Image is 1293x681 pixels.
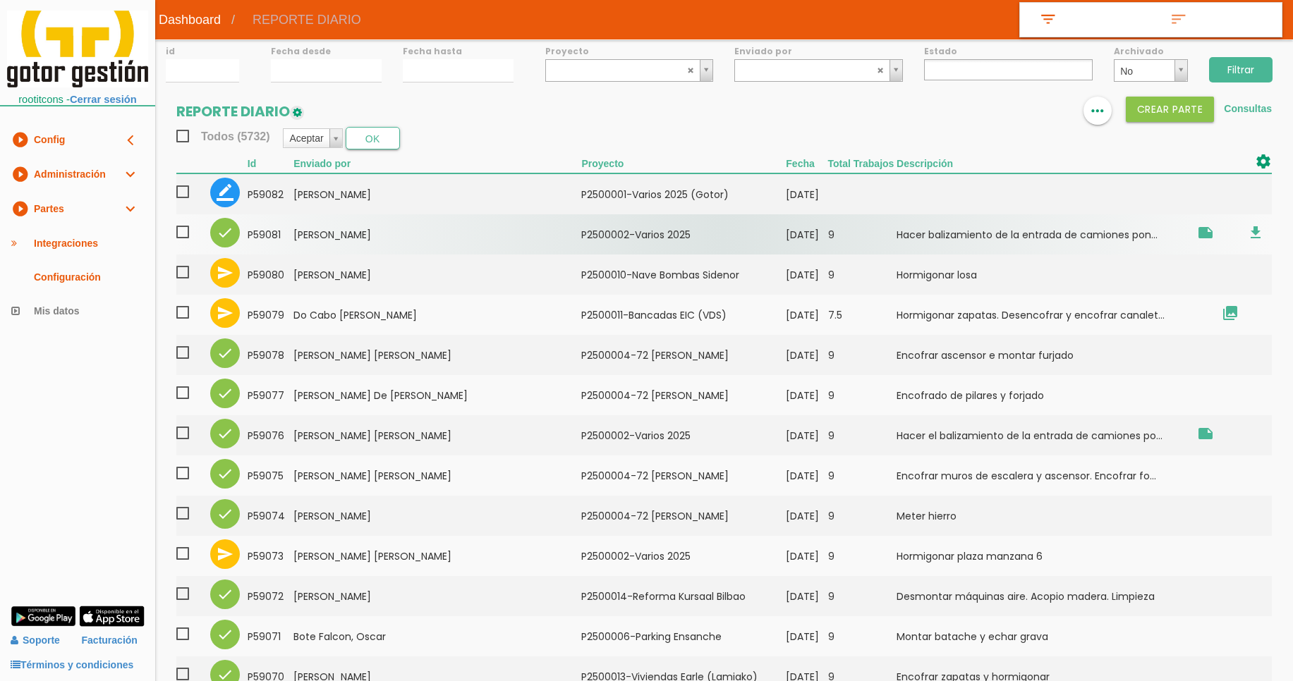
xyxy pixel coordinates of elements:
i: expand_more [121,192,138,226]
td: [DATE] [786,536,827,576]
th: Total Trabajos [828,153,897,173]
td: 9 [828,254,897,295]
i: play_circle_filled [11,123,28,157]
img: google-play.png [11,606,76,627]
label: Estado [924,45,1093,57]
td: [DATE] [786,254,827,295]
i: send [217,546,233,563]
td: [DATE] [786,335,827,375]
a: Soporte [11,634,60,646]
td: 9 [828,496,897,536]
h2: REPORTE DIARIO [176,104,304,119]
i: expand_more [121,157,138,191]
span: REPORTE DIARIO [242,2,372,37]
td: 59082 [248,173,293,214]
span: Aceptar [289,129,323,147]
td: Encofrar ascensor e montar furjado [897,335,1190,375]
i: file_download [1247,224,1264,241]
td: Encofrar muros de escalera y ascensor. Encofrar fo... [897,455,1190,496]
td: 9 [828,616,897,656]
i: check [217,505,233,522]
td: 59074 [248,496,293,536]
i: Obra Zarautz [1197,425,1214,442]
img: edit-1.png [290,106,304,120]
td: Hormigonar plaza manzana 6 [897,536,1190,576]
i: send [217,305,233,321]
td: P2500004-72 [PERSON_NAME] [581,375,786,415]
td: 59079 [248,295,293,335]
td: 9 [828,536,897,576]
td: [PERSON_NAME] [PERSON_NAME] [293,536,581,576]
i: play_circle_filled [11,192,28,226]
td: [DATE] [786,616,827,656]
i: settings [1255,153,1272,170]
td: Do Cabo [PERSON_NAME] [293,295,581,335]
td: [PERSON_NAME] De [PERSON_NAME] [293,375,581,415]
td: 7.5 [828,295,897,335]
img: app-store.png [79,606,145,627]
td: 9 [828,576,897,616]
td: 59080 [248,254,293,295]
th: Fecha [786,153,827,173]
td: [PERSON_NAME] [293,496,581,536]
td: [DATE] [786,295,827,335]
i: filter_list [1037,11,1060,29]
a: Cerrar sesión [70,94,137,105]
td: 9 [828,214,897,254]
td: P2500004-72 [PERSON_NAME] [581,455,786,496]
td: [DATE] [786,375,827,415]
td: P2500002-Varios 2025 [581,536,786,576]
td: Hormigonar zapatas. Desencofrar y encofrar canalet... [897,295,1190,335]
a: Facturación [82,628,138,653]
td: 9 [828,335,897,375]
td: Montar batache y echar grava [897,616,1190,656]
td: 59078 [248,335,293,375]
i: check [217,626,233,643]
td: 59072 [248,576,293,616]
label: Archivado [1114,45,1187,57]
td: [DATE] [786,214,827,254]
td: 59071 [248,616,293,656]
td: Hormigonar losa [897,254,1190,295]
label: id [166,45,239,57]
td: [DATE] [786,576,827,616]
td: P2500010-Nave Bombas Sidenor [581,254,786,295]
td: 59077 [248,375,293,415]
td: 9 [828,375,897,415]
td: P2500002-Varios 2025 [581,214,786,254]
span: Todos (5732) [176,128,270,145]
i: collections [1222,305,1239,321]
i: check [217,425,233,442]
td: P2500001-Varios 2025 (Gotor) [581,173,786,214]
a: Aceptar [284,129,341,147]
td: Encofrado de pilares y forjado [897,375,1190,415]
input: Filtrar [1209,57,1273,82]
td: P2500011-Bancadas EIC (VDS) [581,295,786,335]
label: Enviado por [734,45,903,57]
td: [DATE] [786,415,827,455]
label: Proyecto [545,45,714,57]
a: Consultas [1224,103,1272,114]
label: Fecha desde [271,45,382,57]
a: filter_list [1020,3,1151,37]
i: Obra carretera Zarautz [1197,224,1214,241]
td: 59081 [248,214,293,254]
td: [DATE] [786,496,827,536]
a: sort [1151,3,1282,37]
th: Id [248,153,293,173]
label: Fecha hasta [403,45,514,57]
td: 59076 [248,415,293,455]
i: send [217,264,233,281]
i: play_circle_filled [11,157,28,191]
td: P2500004-72 [PERSON_NAME] [581,496,786,536]
i: check [217,385,233,402]
td: [PERSON_NAME] [293,173,581,214]
td: Meter hierro [897,496,1190,536]
a: Términos y condiciones [11,659,133,670]
button: Crear PARTE [1126,97,1215,122]
td: Bote Falcon, Oscar [293,616,581,656]
i: check [217,586,233,603]
td: [PERSON_NAME] [PERSON_NAME] [293,335,581,375]
td: [PERSON_NAME] [PERSON_NAME] [293,415,581,455]
td: P2500002-Varios 2025 [581,415,786,455]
